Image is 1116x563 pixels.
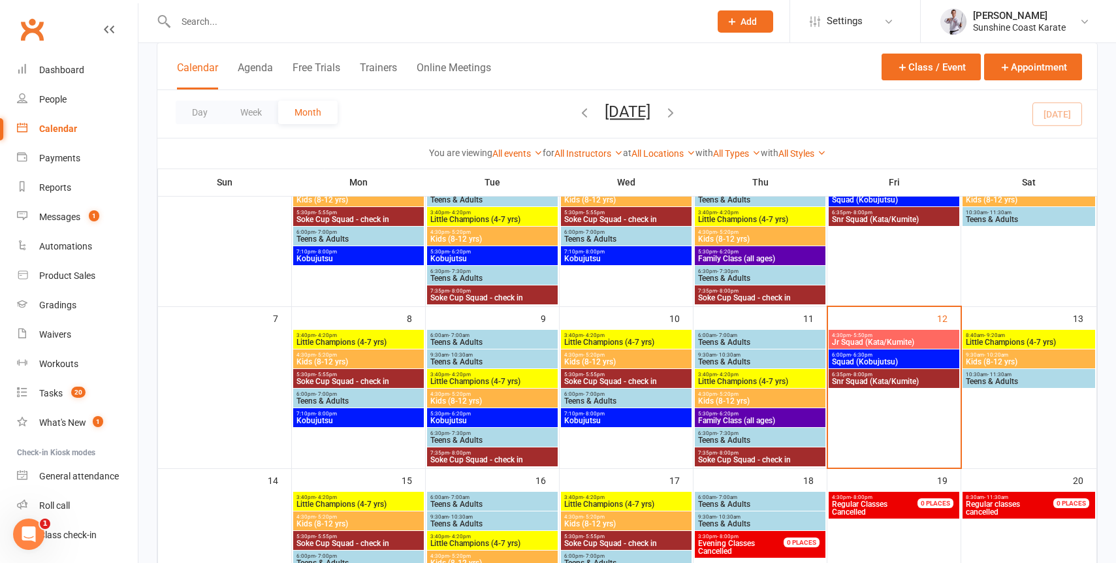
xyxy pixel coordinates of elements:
[564,210,689,216] span: 5:30pm
[965,338,1092,346] span: Little Champions (4-7 yrs)
[296,235,421,243] span: Teens & Adults
[535,469,559,491] div: 16
[697,274,823,282] span: Teens & Adults
[296,358,421,366] span: Kids (8-12 yrs)
[973,22,1066,33] div: Sunshine Coast Karate
[917,498,953,508] div: 0 PLACES
[430,268,555,274] span: 6:30pm
[697,520,823,528] span: Teens & Adults
[583,332,605,338] span: - 4:20pm
[965,332,1092,338] span: 8:40am
[17,144,138,173] a: Payments
[827,7,863,36] span: Settings
[296,520,421,528] span: Kids (8-12 yrs)
[697,397,823,405] span: Kids (8-12 yrs)
[940,8,966,35] img: thumb_image1623729628.png
[831,494,933,500] span: 4:30pm
[716,352,741,358] span: - 10:30am
[697,514,823,520] span: 9:30am
[831,378,957,385] span: Snr Squad (Kata/Kumite)
[697,229,823,235] span: 4:30pm
[296,338,421,346] span: Little Champions (4-7 yrs)
[430,494,555,500] span: 6:00am
[564,196,689,204] span: Kids (8-12 yrs)
[430,288,555,294] span: 7:35pm
[717,288,739,294] span: - 8:00pm
[697,268,823,274] span: 6:30pm
[449,372,471,378] span: - 4:20pm
[449,332,470,338] span: - 7:00am
[430,249,555,255] span: 5:30pm
[761,148,778,158] strong: with
[39,241,92,251] div: Automations
[278,101,338,124] button: Month
[39,417,86,428] div: What's New
[831,500,933,516] span: Cancelled
[176,101,224,124] button: Day
[831,332,957,338] span: 4:30pm
[564,534,689,539] span: 5:30pm
[296,397,421,405] span: Teens & Adults
[564,411,689,417] span: 7:10pm
[17,261,138,291] a: Product Sales
[564,216,689,223] span: Soke Cup Squad - check in
[965,494,1069,500] span: 8:30am
[17,56,138,85] a: Dashboard
[583,514,605,520] span: - 5:20pm
[697,417,823,425] span: Family Class (all ages)
[694,169,827,196] th: Thu
[669,307,693,329] div: 10
[449,411,471,417] span: - 6:20pm
[402,469,425,491] div: 15
[973,10,1066,22] div: [PERSON_NAME]
[93,416,103,427] span: 1
[430,411,555,417] span: 5:30pm
[583,210,605,216] span: - 5:55pm
[831,372,957,378] span: 6:35pm
[965,196,1092,204] span: Kids (8-12 yrs)
[631,148,695,159] a: All Locations
[564,539,689,547] span: Soke Cup Squad - check in
[564,249,689,255] span: 7:10pm
[564,358,689,366] span: Kids (8-12 yrs)
[430,417,555,425] span: Kobujutsu
[89,210,99,221] span: 1
[560,169,694,196] th: Wed
[39,65,84,75] div: Dashboard
[296,378,421,385] span: Soke Cup Squad - check in
[564,514,689,520] span: 4:30pm
[17,85,138,114] a: People
[564,332,689,338] span: 3:40pm
[315,534,337,539] span: - 5:55pm
[273,307,291,329] div: 7
[315,372,337,378] span: - 5:55pm
[296,332,421,338] span: 3:40pm
[984,54,1082,80] button: Appointment
[315,332,337,338] span: - 4:20pm
[803,469,827,491] div: 18
[39,530,97,540] div: Class check-in
[697,332,823,338] span: 6:00am
[296,210,421,216] span: 5:30pm
[296,391,421,397] span: 6:00pm
[937,307,961,329] div: 12
[697,539,799,555] span: Cancelled
[430,338,555,346] span: Teens & Adults
[315,514,337,520] span: - 5:20pm
[697,436,823,444] span: Teens & Adults
[965,358,1092,366] span: Kids (8-12 yrs)
[697,430,823,436] span: 6:30pm
[778,148,826,159] a: All Styles
[564,391,689,397] span: 6:00pm
[430,391,555,397] span: 4:30pm
[966,500,1020,509] span: Regular classes
[315,391,337,397] span: - 7:00pm
[430,534,555,539] span: 3:40pm
[803,307,827,329] div: 11
[583,553,605,559] span: - 7:00pm
[697,372,823,378] span: 3:40pm
[717,372,739,378] span: - 4:20pm
[315,352,337,358] span: - 5:20pm
[492,148,543,159] a: All events
[16,13,48,46] a: Clubworx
